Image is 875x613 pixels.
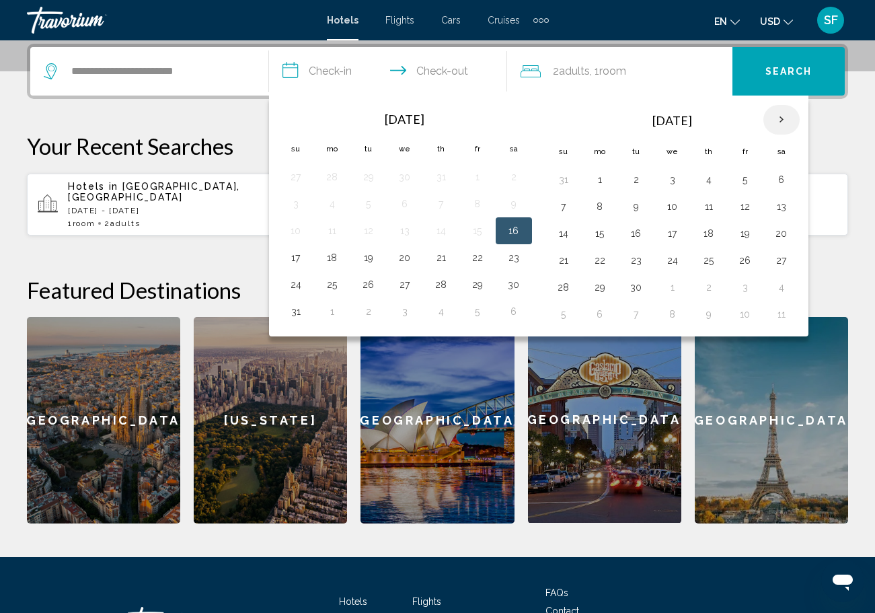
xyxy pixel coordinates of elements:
button: Day 30 [394,168,416,186]
button: Day 10 [285,221,307,240]
button: Day 1 [589,170,611,189]
button: Day 20 [394,248,416,267]
button: Day 2 [358,302,379,321]
button: Day 10 [734,305,756,324]
button: Day 12 [734,197,756,216]
span: USD [760,16,780,27]
button: Day 16 [625,224,647,243]
button: Day 3 [394,302,416,321]
button: Change language [714,11,740,31]
button: Day 3 [734,278,756,297]
button: Day 6 [589,305,611,324]
span: Cars [441,15,461,26]
span: 2 [104,219,140,228]
button: Day 10 [662,197,683,216]
button: Day 3 [662,170,683,189]
a: FAQs [545,587,568,598]
button: Day 11 [698,197,720,216]
button: Day 4 [321,194,343,213]
button: Day 21 [430,248,452,267]
button: Day 29 [358,168,379,186]
button: Day 17 [285,248,307,267]
button: Day 26 [734,251,756,270]
button: Day 22 [589,251,611,270]
button: Day 31 [430,168,452,186]
button: Day 24 [285,275,307,294]
a: Flights [412,596,441,607]
span: [GEOGRAPHIC_DATA], [GEOGRAPHIC_DATA] [68,181,240,203]
button: Day 6 [503,302,525,321]
button: Day 7 [553,197,574,216]
button: Day 4 [771,278,792,297]
button: Day 2 [698,278,720,297]
a: [GEOGRAPHIC_DATA] [695,317,848,524]
button: Day 18 [698,224,720,243]
a: Flights [385,15,414,26]
button: Day 14 [553,224,574,243]
button: Day 15 [467,221,488,240]
button: Day 20 [771,224,792,243]
a: Hotels [327,15,358,26]
p: Your Recent Searches [27,133,848,159]
a: Hotels [339,596,367,607]
button: Day 1 [662,278,683,297]
button: Day 19 [358,248,379,267]
button: Day 16 [503,221,525,240]
button: Day 2 [503,168,525,186]
button: Day 29 [589,278,611,297]
button: Day 19 [734,224,756,243]
button: User Menu [813,6,848,34]
div: [GEOGRAPHIC_DATA] [27,317,180,524]
span: , 1 [590,62,626,81]
span: Adults [559,65,590,77]
span: 2 [553,62,590,81]
button: Day 8 [589,197,611,216]
button: Day 4 [698,170,720,189]
button: Change currency [760,11,793,31]
a: [GEOGRAPHIC_DATA] [528,317,681,524]
span: Adults [110,219,140,228]
button: Travelers: 2 adults, 0 children [507,47,732,96]
button: Day 9 [625,197,647,216]
button: Day 7 [625,305,647,324]
button: Day 5 [467,302,488,321]
button: Day 1 [321,302,343,321]
button: Day 8 [662,305,683,324]
button: Day 25 [698,251,720,270]
button: Day 28 [321,168,343,186]
button: Day 9 [698,305,720,324]
a: [US_STATE] [194,317,347,524]
button: Day 12 [358,221,379,240]
span: en [714,16,727,27]
button: Day 17 [662,224,683,243]
button: Day 4 [430,302,452,321]
a: [GEOGRAPHIC_DATA] [360,317,514,524]
button: Day 5 [553,305,574,324]
button: Day 31 [553,170,574,189]
span: Search [765,67,812,77]
button: Day 2 [625,170,647,189]
button: Day 21 [553,251,574,270]
button: Day 14 [430,221,452,240]
button: Day 15 [589,224,611,243]
button: Day 25 [321,275,343,294]
button: Next month [763,104,800,135]
th: [DATE] [314,104,496,134]
button: Day 6 [394,194,416,213]
a: Cruises [488,15,520,26]
button: Day 18 [321,248,343,267]
span: 1 [68,219,95,228]
button: Day 9 [503,194,525,213]
button: Day 13 [394,221,416,240]
button: Day 26 [358,275,379,294]
p: [DATE] - [DATE] [68,206,281,215]
button: Day 3 [285,194,307,213]
button: Day 1 [467,168,488,186]
iframe: Кнопка запуска окна обмена сообщениями [821,559,864,602]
